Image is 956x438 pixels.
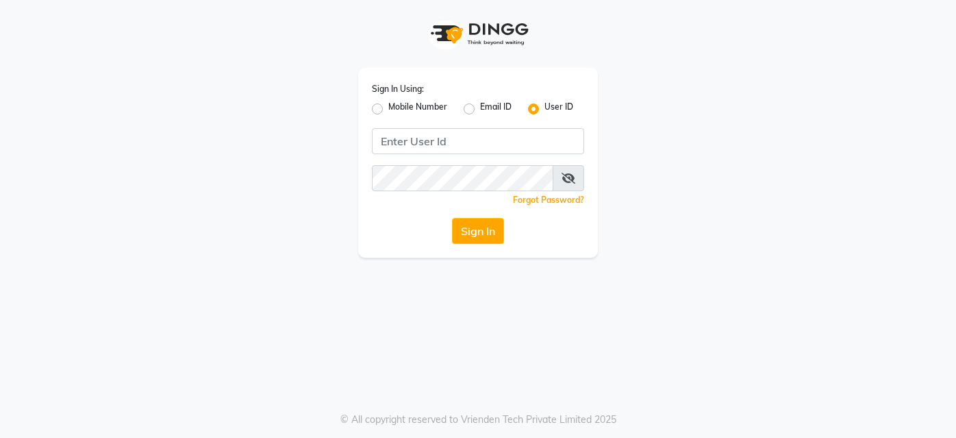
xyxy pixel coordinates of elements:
[513,195,584,205] a: Forgot Password?
[423,14,533,54] img: logo1.svg
[372,83,424,95] label: Sign In Using:
[544,101,573,117] label: User ID
[480,101,512,117] label: Email ID
[372,128,584,154] input: Username
[452,218,504,244] button: Sign In
[372,165,553,191] input: Username
[388,101,447,117] label: Mobile Number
